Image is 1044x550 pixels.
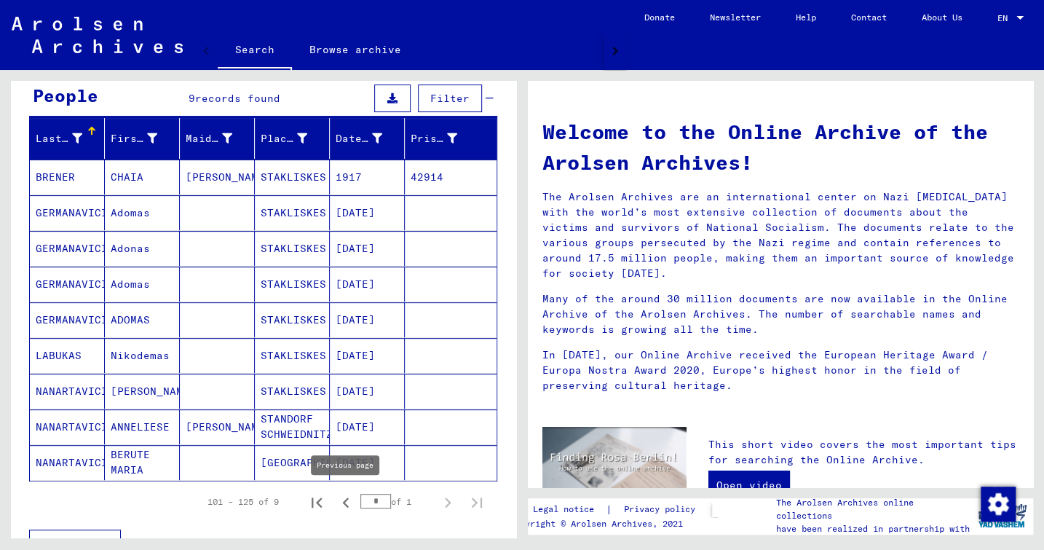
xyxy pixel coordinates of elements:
mat-cell: STAKLISKES [255,160,330,195]
mat-cell: GERMANAVICIUS [30,267,105,302]
p: In [DATE], our Online Archive received the European Heritage Award / Europa Nostra Award 2020, Eu... [542,347,1019,393]
mat-cell: Adomas [105,267,180,302]
mat-cell: STAKLISKES [255,374,330,409]
mat-cell: [PERSON_NAME] [180,160,255,195]
mat-cell: STAKLISKES [255,267,330,302]
div: Maiden Name [186,127,254,150]
div: Last Name [36,127,104,150]
mat-cell: STAKLISKES [255,231,330,266]
mat-cell: LABUKAS [30,338,105,373]
div: People [33,82,98,109]
mat-cell: [DATE] [330,195,405,230]
span: Show less [41,537,100,550]
mat-cell: Adonas [105,231,180,266]
div: Zustimmung ändern [980,486,1015,521]
mat-header-cell: Prisoner # [405,118,497,159]
img: yv_logo.png [975,498,1029,534]
div: First Name [111,127,179,150]
mat-cell: NANARTAVICIUS [30,445,105,480]
div: Place of Birth [261,131,307,146]
div: First Name [111,131,157,146]
a: Search [218,32,292,70]
mat-cell: NANARTAVICIUS [30,374,105,409]
h1: Welcome to the Online Archive of the Arolsen Archives! [542,117,1019,178]
mat-cell: STAKLISKES [255,195,330,230]
div: Date of Birth [336,127,404,150]
mat-cell: Nikodemas [105,338,180,373]
div: Prisoner # [411,127,479,150]
button: Next page [433,487,462,516]
mat-cell: [DATE] [330,231,405,266]
mat-cell: GERMANAVICIUS [30,195,105,230]
button: First page [302,487,331,516]
mat-cell: ANNELIESE [105,409,180,444]
mat-cell: [GEOGRAPHIC_DATA] [255,445,330,480]
mat-cell: STAKLISKES [255,302,330,337]
mat-cell: [PERSON_NAME] [105,374,180,409]
mat-header-cell: Maiden Name [180,118,255,159]
mat-cell: BERUTE MARIA [105,445,180,480]
div: 101 – 125 of 9 [207,495,279,508]
img: Arolsen_neg.svg [12,17,183,53]
mat-cell: 1917 [330,160,405,195]
a: Browse archive [292,32,419,67]
div: Last Name [36,131,82,146]
p: The Arolsen Archives online collections [776,496,970,522]
div: Date of Birth [336,131,382,146]
mat-cell: GERMANAVICIUS [30,302,105,337]
a: Privacy policy [612,502,712,517]
p: Many of the around 30 million documents are now available in the Online Archive of the Arolsen Ar... [542,291,1019,337]
mat-cell: STAKLISKES [255,338,330,373]
img: Zustimmung ändern [981,487,1016,522]
mat-header-cell: Last Name [30,118,105,159]
mat-cell: 42914 [405,160,497,195]
mat-cell: STANDORF SCHWEIDNITZ [255,409,330,444]
mat-cell: Adomas [105,195,180,230]
div: | [532,502,712,517]
mat-cell: [DATE] [330,302,405,337]
mat-select-trigger: EN [997,12,1008,23]
div: Prisoner # [411,131,457,146]
button: Last page [462,487,491,516]
mat-header-cell: Place of Birth [255,118,330,159]
mat-cell: [PERSON_NAME] [180,409,255,444]
mat-cell: NANARTAVICIUS [30,409,105,444]
p: have been realized in partnership with [776,522,970,535]
div: Maiden Name [186,131,232,146]
p: The Arolsen Archives are an international center on Nazi [MEDICAL_DATA] with the world’s most ext... [542,189,1019,281]
mat-header-cell: First Name [105,118,180,159]
mat-cell: [DATE] [330,267,405,302]
mat-cell: BRENER [30,160,105,195]
img: video.jpg [542,427,687,506]
button: Previous page [331,487,360,516]
p: Copyright © Arolsen Archives, 2021 [509,517,735,530]
mat-cell: [DATE] [330,445,405,480]
div: of 1 [360,495,433,508]
mat-cell: CHAIA [105,160,180,195]
div: Place of Birth [261,127,329,150]
mat-cell: [DATE] [330,409,405,444]
a: Open video [708,471,790,500]
mat-cell: [DATE] [330,338,405,373]
mat-cell: ADOMAS [105,302,180,337]
mat-header-cell: Date of Birth [330,118,405,159]
mat-cell: GERMANAVICIUS [30,231,105,266]
span: 9 [189,92,195,105]
span: Filter [430,92,470,105]
a: Legal notice [532,502,605,517]
span: records found [195,92,280,105]
mat-cell: [DATE] [330,374,405,409]
p: This short video covers the most important tips for searching the Online Archive. [708,437,1019,468]
button: Filter [418,85,482,112]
